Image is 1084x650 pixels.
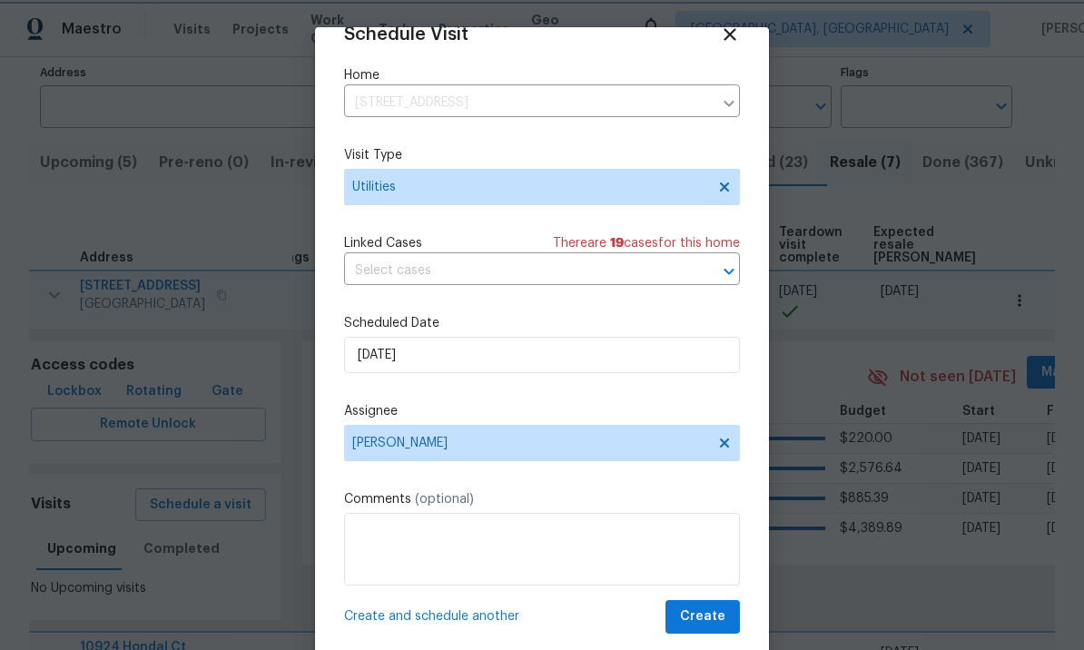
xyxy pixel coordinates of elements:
[716,259,742,284] button: Open
[553,234,740,252] span: There are case s for this home
[344,66,740,84] label: Home
[344,257,689,285] input: Select cases
[344,234,422,252] span: Linked Cases
[665,600,740,634] button: Create
[344,314,740,332] label: Scheduled Date
[352,436,708,450] span: [PERSON_NAME]
[344,146,740,164] label: Visit Type
[344,89,713,117] input: Enter in an address
[680,606,725,628] span: Create
[720,25,740,44] span: Close
[415,493,474,506] span: (optional)
[344,607,519,625] span: Create and schedule another
[344,337,740,373] input: M/D/YYYY
[610,237,624,250] span: 19
[344,402,740,420] label: Assignee
[344,25,468,44] span: Schedule Visit
[352,178,705,196] span: Utilities
[344,490,740,508] label: Comments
